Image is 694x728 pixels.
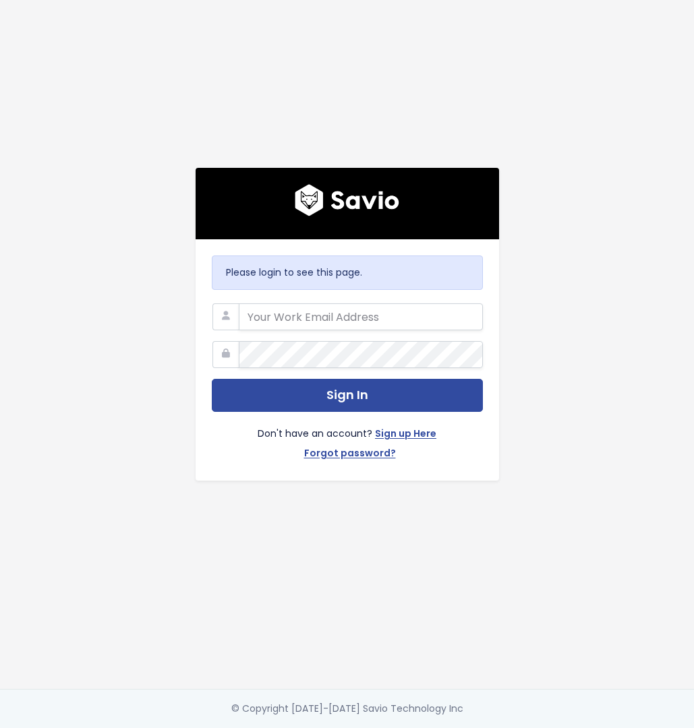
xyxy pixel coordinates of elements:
button: Sign In [212,379,483,412]
a: Sign up Here [375,425,436,445]
div: Don't have an account? [212,412,483,464]
p: Please login to see this page. [226,264,469,281]
div: © Copyright [DATE]-[DATE] Savio Technology Inc [231,700,463,717]
input: Your Work Email Address [239,303,483,330]
img: logo600x187.a314fd40982d.png [295,184,399,216]
a: Forgot password? [304,445,396,464]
